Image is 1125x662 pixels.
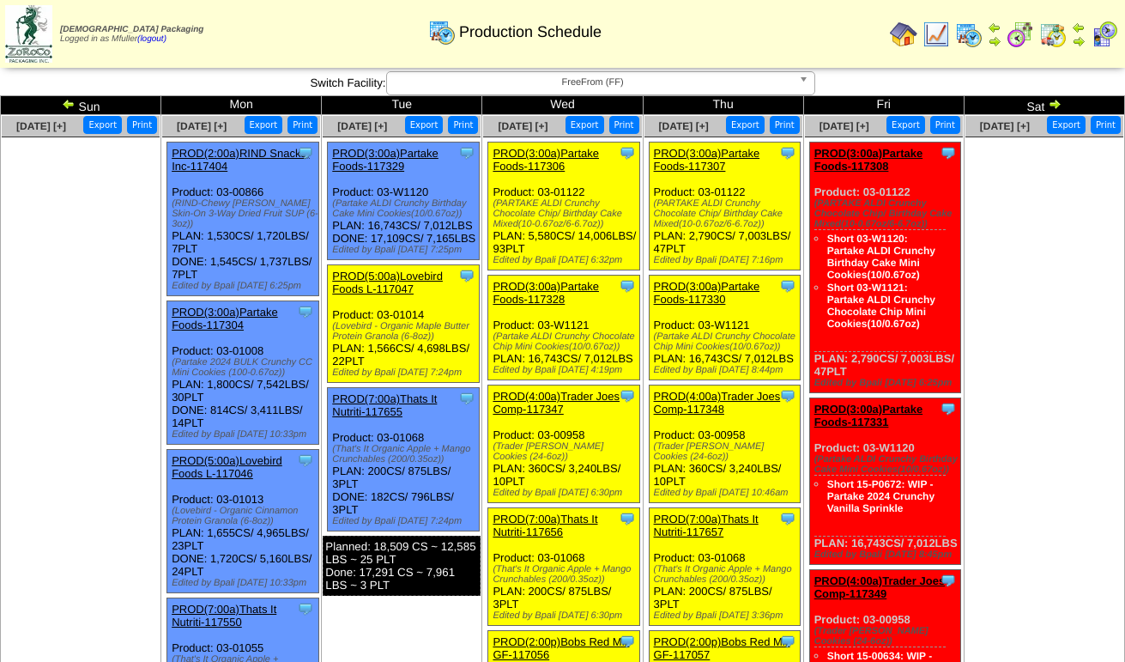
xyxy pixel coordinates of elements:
img: calendarprod.gif [428,18,456,46]
div: Edited by Bpali [DATE] 6:25pm [172,281,318,291]
button: Export [566,116,604,134]
img: arrowleft.gif [988,21,1001,34]
img: Tooltip [297,144,314,161]
div: Edited by Bpali [DATE] 10:33pm [172,429,318,440]
div: Product: 03-01068 PLAN: 200CS / 875LBS / 3PLT [649,508,801,626]
a: PROD(5:00a)Lovebird Foods L-117047 [332,270,443,295]
div: Edited by Bpali [DATE] 6:32pm [493,255,639,265]
a: PROD(7:00a)Thats It Nutriti-117656 [493,513,597,538]
div: Edited by Bpali [DATE] 10:33pm [172,578,318,588]
td: Wed [482,96,643,115]
span: [DEMOGRAPHIC_DATA] Packaging [60,25,203,34]
img: Tooltip [297,303,314,320]
button: Print [930,116,960,134]
img: Tooltip [779,633,796,650]
a: [DATE] [+] [659,120,709,132]
div: Product: 03-01122 PLAN: 5,580CS / 14,006LBS / 93PLT [488,143,640,270]
a: [DATE] [+] [498,120,547,132]
div: Edited by Bpali [DATE] 7:24pm [332,516,479,526]
a: PROD(4:00a)Trader Joes Comp-117349 [814,574,945,600]
div: Product: 03-01122 PLAN: 2,790CS / 7,003LBS / 47PLT [649,143,801,270]
a: PROD(7:00a)Thats It Nutriti-117655 [332,392,437,418]
div: (That's It Organic Apple + Mango Crunchables (200/0.35oz)) [332,444,479,465]
span: FreeFrom (FF) [394,72,792,93]
td: Mon [161,96,322,115]
a: [DATE] [+] [980,120,1030,132]
div: (Lovebird - Organic Maple Butter Protein Granola (6-8oz)) [332,321,479,342]
div: Product: 03-01068 PLAN: 200CS / 875LBS / 3PLT DONE: 182CS / 796LBS / 3PLT [328,388,480,531]
a: [DATE] [+] [820,120,869,132]
div: (Partake ALDI Crunchy Birthday Cake Mini Cookies(10/0.67oz)) [814,454,961,475]
a: PROD(3:00a)Partake Foods-117306 [493,147,599,173]
div: Product: 03-W1121 PLAN: 16,743CS / 7,012LBS [649,276,801,380]
div: (Partake ALDI Crunchy Chocolate Chip Mini Cookies(10/0.67oz)) [654,331,801,352]
button: Print [287,116,318,134]
img: Tooltip [297,452,314,469]
a: [DATE] [+] [16,120,66,132]
img: Tooltip [779,277,796,295]
div: (Partake ALDI Crunchy Birthday Cake Mini Cookies(10/0.67oz)) [332,198,479,219]
img: zoroco-logo-small.webp [5,5,52,63]
div: Product: 03-01068 PLAN: 200CS / 875LBS / 3PLT [488,508,640,626]
td: Sun [1,96,161,115]
td: Tue [322,96,482,115]
div: Edited by Bpali [DATE] 7:16pm [654,255,801,265]
div: (Trader [PERSON_NAME] Cookies (24-6oz)) [654,441,801,462]
img: arrowright.gif [1072,34,1086,48]
img: Tooltip [940,144,957,161]
img: Tooltip [619,387,636,404]
div: (That's It Organic Apple + Mango Crunchables (200/0.35oz)) [654,564,801,585]
a: PROD(7:00a)Thats It Nutriti-117657 [654,513,759,538]
a: Short 03-W1120: Partake ALDI Crunchy Birthday Cake Mini Cookies(10/0.67oz) [827,233,935,281]
div: Product: 03-00866 PLAN: 1,530CS / 1,720LBS / 7PLT DONE: 1,545CS / 1,737LBS / 7PLT [167,143,319,296]
img: Tooltip [619,144,636,161]
div: Edited by Bpali [DATE] 7:24pm [332,367,479,378]
div: Edited by Bpali [DATE] 6:30pm [493,488,639,498]
button: Export [83,116,122,134]
a: PROD(3:00a)Partake Foods-117328 [493,280,599,306]
div: Product: 03-W1121 PLAN: 16,743CS / 7,012LBS [488,276,640,380]
button: Export [1047,116,1086,134]
a: PROD(4:00a)Trader Joes Comp-117348 [654,390,781,416]
button: Print [448,116,478,134]
a: PROD(7:00a)Thats It Nutriti-117550 [172,603,276,629]
button: Print [127,116,157,134]
a: PROD(3:00a)Partake Foods-117304 [172,306,278,331]
div: (PARTAKE ALDI Crunchy Chocolate Chip/ Birthday Cake Mixed(10-0.67oz/6-6.7oz)) [493,198,639,229]
a: PROD(2:00a)RIND Snacks, Inc-117404 [172,147,309,173]
a: PROD(5:00a)Lovebird Foods L-117046 [172,454,282,480]
div: (RIND-Chewy [PERSON_NAME] Skin-On 3-Way Dried Fruit SUP (6-3oz)) [172,198,318,229]
a: PROD(4:00a)Trader Joes Comp-117347 [493,390,620,416]
a: (logout) [137,34,166,44]
div: (Partake ALDI Crunchy Chocolate Chip Mini Cookies(10/0.67oz)) [493,331,639,352]
img: Tooltip [940,572,957,589]
img: calendarprod.gif [955,21,983,48]
a: [DATE] [+] [177,120,227,132]
img: arrowright.gif [1048,97,1061,111]
div: Product: 03-01014 PLAN: 1,566CS / 4,698LBS / 22PLT [328,265,480,383]
div: (PARTAKE ALDI Crunchy Chocolate Chip/ Birthday Cake Mixed(10-0.67oz/6-6.7oz)) [814,198,961,229]
div: Product: 03-01013 PLAN: 1,655CS / 4,965LBS / 23PLT DONE: 1,720CS / 5,160LBS / 24PLT [167,450,319,593]
button: Export [886,116,925,134]
a: PROD(3:00a)Partake Foods-117307 [654,147,760,173]
img: calendarcustomer.gif [1091,21,1118,48]
div: (Partake 2024 BULK Crunchy CC Mini Cookies (100-0.67oz)) [172,357,318,378]
div: Product: 03-00958 PLAN: 360CS / 3,240LBS / 10PLT [488,386,640,503]
button: Print [770,116,800,134]
img: Tooltip [779,144,796,161]
span: Logged in as Mfuller [60,25,203,44]
img: Tooltip [619,277,636,295]
a: PROD(3:00a)Partake Foods-117330 [654,280,760,306]
div: Edited by Bpali [DATE] 10:46am [654,488,801,498]
td: Fri [803,96,964,115]
img: Tooltip [940,400,957,417]
img: arrowleft.gif [62,97,76,111]
div: Edited by Bpali [DATE] 4:19pm [493,365,639,375]
div: (Trader [PERSON_NAME] Cookies (24-6oz)) [493,441,639,462]
img: calendarblend.gif [1007,21,1034,48]
img: calendarinout.gif [1039,21,1067,48]
div: (Trader [PERSON_NAME] Cookies (24-6oz)) [814,626,961,647]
